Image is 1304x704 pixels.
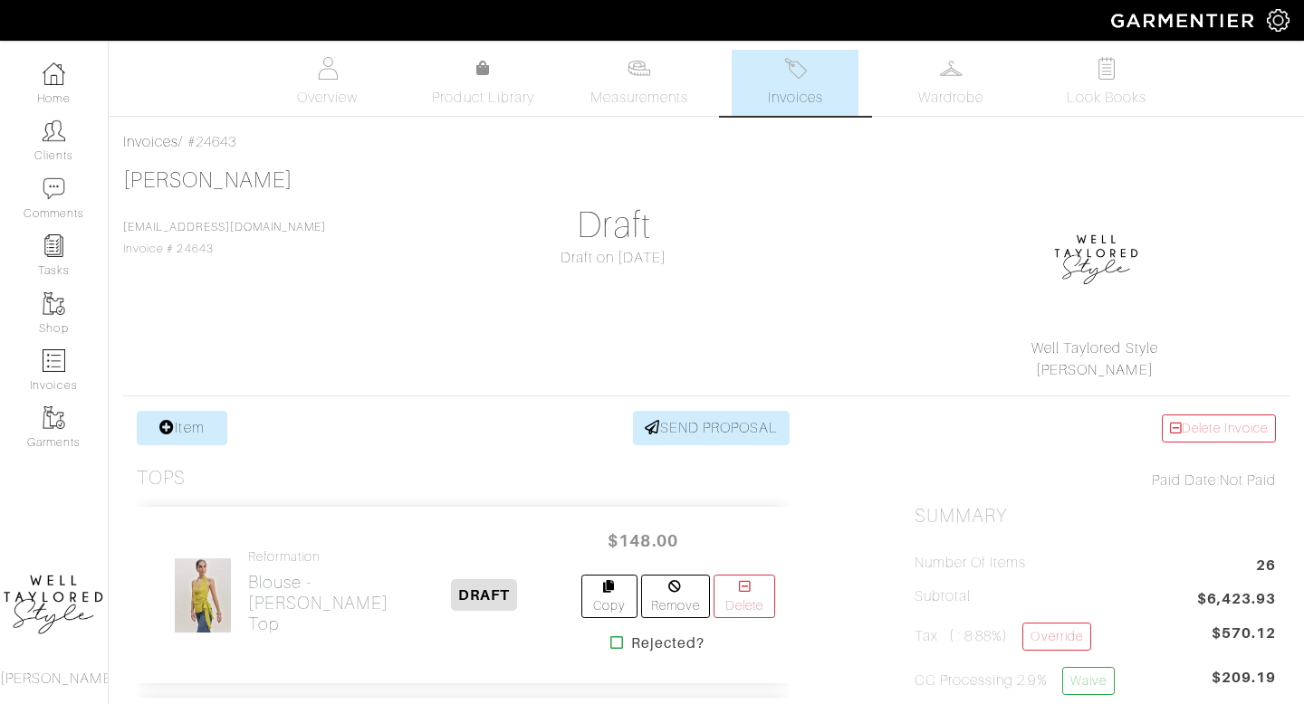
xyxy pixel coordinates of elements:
[915,505,1276,528] h2: Summary
[1256,555,1276,579] span: 26
[1067,87,1147,109] span: Look Books
[732,50,858,116] a: Invoices
[784,57,807,80] img: orders-27d20c2124de7fd6de4e0e44c1d41de31381a507db9b33961299e4e07d508b8c.svg
[420,58,547,109] a: Product Library
[1212,667,1276,702] span: $209.19
[641,575,711,618] a: Remove
[451,579,517,611] span: DRAFT
[631,633,705,654] strong: Rejected?
[316,57,339,80] img: basicinfo-40fd8af6dae0f16599ec9e87c0ef1c0a1fdea2edbe929e3d69a839185d80c458.svg
[1062,667,1115,695] a: Waive
[174,557,231,633] img: KZwvjq4LwQdW6h29v5Ub5oQj
[915,555,1027,572] h5: Number of Items
[589,521,697,560] span: $148.00
[633,411,791,445] a: SEND PROPOSAL
[43,292,65,315] img: garments-icon-b7da505a4dc4fd61783c78ac3ca0ef83fa9d6f193b1c9dc38574b1d14d53ca28.png
[264,50,391,116] a: Overview
[915,470,1276,491] div: Not Paid
[248,572,388,634] h2: Blouse - [PERSON_NAME] Top
[768,87,823,109] span: Invoices
[123,131,1290,153] div: / #24643
[248,549,388,565] h4: Reformation
[918,87,983,109] span: Wardrobe
[137,411,227,445] a: Item
[1152,472,1220,489] span: Paid Date:
[576,50,704,116] a: Measurements
[1212,623,1276,644] span: $570.12
[43,62,65,85] img: dashboard-icon-dbcd8f5a0b271acd01030246c82b418ddd0df26cd7fceb0bd07c9910d44c42f6.png
[915,667,1115,695] h5: CC Processing 2.9%
[590,87,689,109] span: Measurements
[297,87,358,109] span: Overview
[714,575,775,618] a: Delete
[915,588,971,605] h5: Subtotal
[1197,588,1276,613] span: $6,423.93
[432,87,534,109] span: Product Library
[433,247,794,269] div: Draft on [DATE]
[1096,57,1118,80] img: todo-9ac3debb85659649dc8f770b8b6100bb5dab4b48dedcbae339e5042a72dfd3cc.svg
[137,467,186,490] h3: Tops
[43,234,65,257] img: reminder-icon-8004d30b9f0a5d33ae49ab947aed9ed385cf756f9e5892f1edd6e32f2345188e.png
[43,119,65,142] img: clients-icon-6bae9207a08558b7cb47a8932f037763ab4055f8c8b6bfacd5dc20c3e0201464.png
[915,623,1091,651] h5: Tax ( : 8.88%)
[43,177,65,200] img: comment-icon-a0a6a9ef722e966f86d9cbdc48e553b5cf19dbc54f86b18d962a5391bc8f6eb6.png
[123,168,292,192] a: [PERSON_NAME]
[248,549,388,634] a: Reformation Blouse -[PERSON_NAME] Top
[1043,50,1170,116] a: Look Books
[123,134,178,150] a: Invoices
[1022,623,1090,651] a: Override
[1031,340,1158,357] a: Well Taylored Style
[581,575,638,618] a: Copy
[940,57,963,80] img: wardrobe-487a4870c1b7c33e795ec22d11cfc2ed9d08956e64fb3008fe2437562e282088.svg
[628,57,650,80] img: measurements-466bbee1fd09ba9460f595b01e5d73f9e2bff037440d3c8f018324cb6cdf7a4a.svg
[1036,362,1154,378] a: [PERSON_NAME]
[887,50,1014,116] a: Wardrobe
[1162,414,1276,442] a: Delete Invoice
[123,221,326,255] span: Invoice # 24643
[1267,9,1290,32] img: gear-icon-white-bd11855cb880d31180b6d7d6211b90ccbf57a29d726f0c71d8c61bd08dd39cc2.png
[43,406,65,429] img: garments-icon-b7da505a4dc4fd61783c78ac3ca0ef83fa9d6f193b1c9dc38574b1d14d53ca28.png
[1051,211,1142,301] img: 1593278135251.png.png
[43,349,65,372] img: orders-icon-0abe47150d42831381b5fb84f609e132dff9fe21cb692f30cb5eec754e2cba89.png
[123,221,326,233] a: [EMAIL_ADDRESS][DOMAIN_NAME]
[1102,5,1267,36] img: garmentier-logo-header-white-b43fb05a5012e4ada735d5af1a66efaba907eab6374d6393d1fbf88cb4ef424d.png
[433,204,794,247] h1: Draft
